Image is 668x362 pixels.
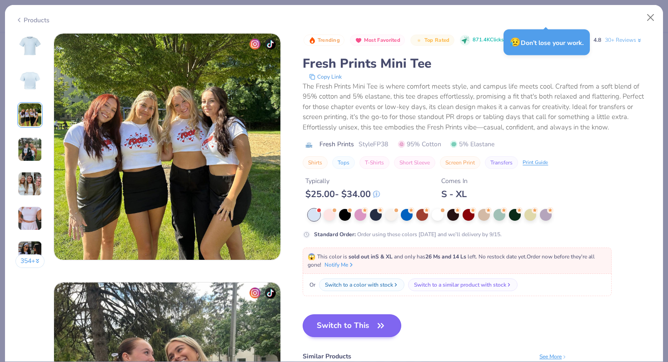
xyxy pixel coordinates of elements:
span: Most Favorited [364,38,400,43]
img: insta-icon.png [249,39,260,50]
img: User generated content [18,206,42,231]
span: Style FP38 [359,139,388,149]
span: 4.8 [593,36,601,44]
button: Switch to This [303,314,401,337]
span: 95% Cotton [398,139,441,149]
div: Typically [305,176,380,186]
img: Top Rated sort [415,37,423,44]
img: Back [19,69,41,91]
div: Comes In [441,176,468,186]
img: Trending sort [309,37,316,44]
div: Switch to a similar product with stock [414,281,506,289]
span: 871.4K Clicks [473,36,503,44]
button: Transfers [485,156,518,169]
img: Most Favorited sort [355,37,362,44]
div: Print Guide [523,159,548,167]
img: Front [19,35,41,57]
span: This color is and only has left . No restock date yet. Order now before they're all gone! [308,253,595,268]
img: User generated content [18,103,42,127]
span: 😥 [510,36,521,48]
div: S - XL [441,188,468,200]
div: Order using these colors [DATE] and we’ll delivery by 9/15. [314,230,502,238]
button: Badge Button [350,35,405,46]
button: T-Shirts [359,156,389,169]
button: Notify Me [324,261,354,269]
span: Top Rated [424,38,450,43]
img: User generated content [18,137,42,162]
button: Badge Button [304,35,344,46]
img: tiktok-icon.png [265,39,276,50]
img: b818f1f8-d1c2-4747-8198-b42e657a7f25 [54,34,280,260]
strong: sold out in S & XL [349,253,393,260]
button: Screen Print [440,156,480,169]
button: Switch to a similar product with stock [408,278,518,291]
div: Fresh Prints Mini Tee [303,55,653,72]
img: brand logo [303,141,315,149]
button: 354+ [15,254,45,268]
strong: Standard Order : [314,231,356,238]
button: Short Sleeve [394,156,435,169]
img: User generated content [18,172,42,196]
span: Or [308,281,315,289]
button: Switch to a color with stock [319,278,404,291]
div: See More [539,352,567,361]
strong: 26 Ms and 14 Ls [425,253,466,260]
div: Similar Products [303,352,351,361]
button: copy to clipboard [306,72,344,81]
img: insta-icon.png [249,288,260,298]
div: Switch to a color with stock [325,281,393,289]
button: Shirts [303,156,328,169]
span: Fresh Prints [319,139,354,149]
div: Products [15,15,50,25]
div: Don’t lose your work. [503,30,590,55]
span: Trending [318,38,340,43]
span: 😱 [308,253,315,261]
button: Close [642,9,659,26]
div: $ 25.00 - $ 34.00 [305,188,380,200]
img: tiktok-icon.png [265,288,276,298]
a: 30+ Reviews [605,36,643,44]
div: The Fresh Prints Mini Tee is where comfort meets style, and campus life meets cool. Crafted from ... [303,81,653,133]
button: Badge Button [410,35,454,46]
button: Tops [332,156,355,169]
span: 5% Elastane [450,139,494,149]
img: User generated content [18,241,42,265]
